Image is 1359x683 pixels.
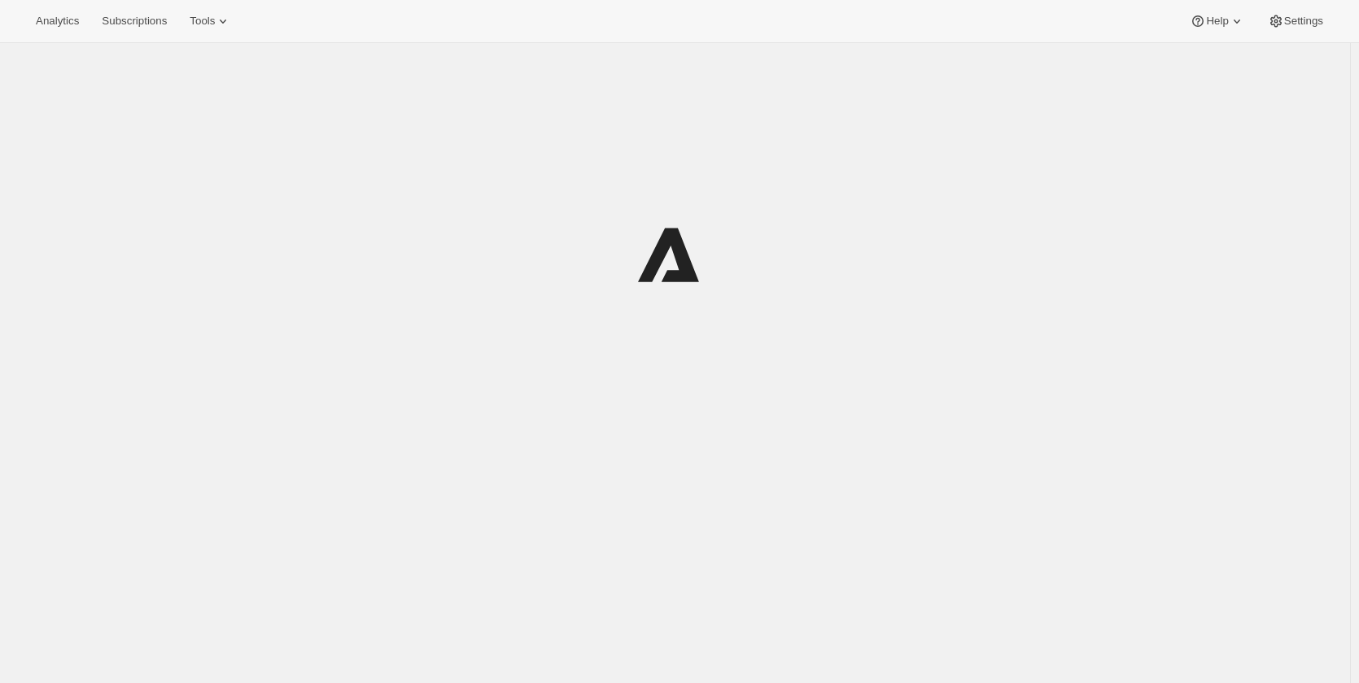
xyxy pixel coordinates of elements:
span: Settings [1284,15,1323,28]
span: Analytics [36,15,79,28]
button: Subscriptions [92,10,177,33]
button: Settings [1258,10,1333,33]
span: Tools [190,15,215,28]
button: Help [1180,10,1254,33]
span: Subscriptions [102,15,167,28]
button: Tools [180,10,241,33]
span: Help [1206,15,1228,28]
button: Analytics [26,10,89,33]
